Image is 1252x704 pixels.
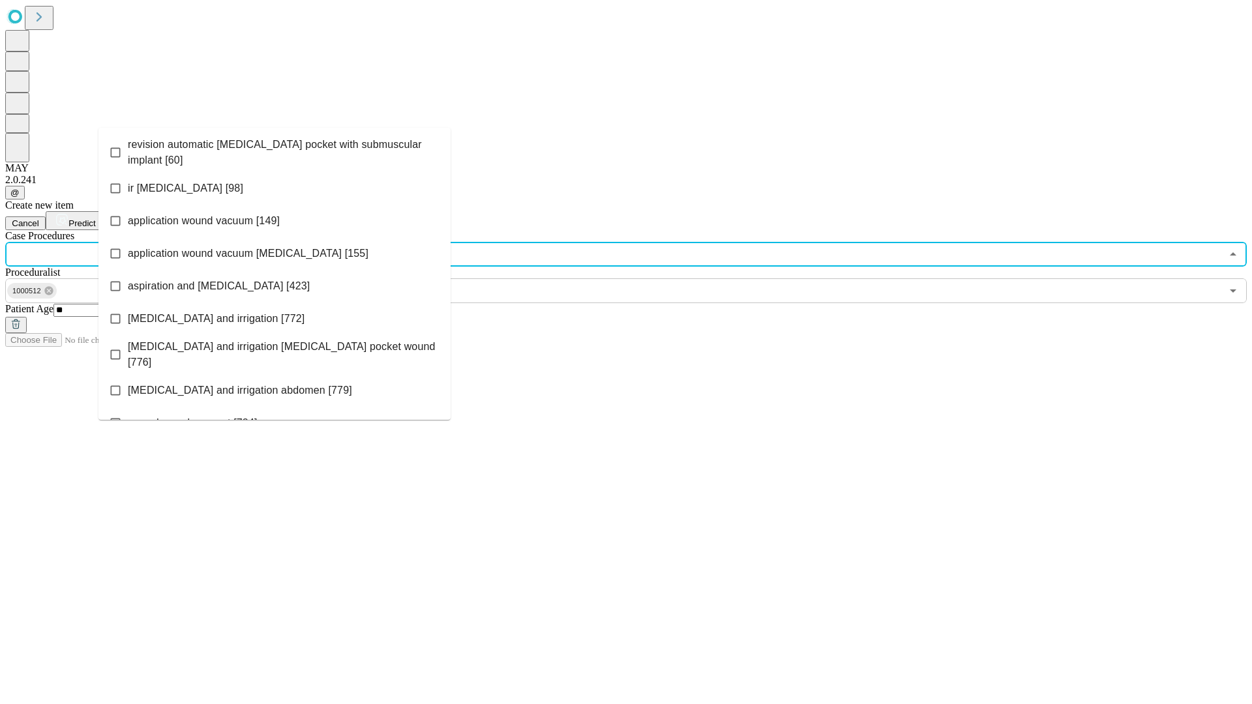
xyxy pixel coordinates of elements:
[68,218,95,228] span: Predict
[12,218,39,228] span: Cancel
[5,162,1247,174] div: MAY
[128,137,440,168] span: revision automatic [MEDICAL_DATA] pocket with submuscular implant [60]
[7,283,57,299] div: 1000512
[128,181,243,196] span: ir [MEDICAL_DATA] [98]
[128,339,440,370] span: [MEDICAL_DATA] and irrigation [MEDICAL_DATA] pocket wound [776]
[7,284,46,299] span: 1000512
[128,415,258,431] span: wound vac placement [784]
[10,188,20,198] span: @
[128,311,305,327] span: [MEDICAL_DATA] and irrigation [772]
[128,246,368,261] span: application wound vacuum [MEDICAL_DATA] [155]
[5,230,74,241] span: Scheduled Procedure
[128,213,280,229] span: application wound vacuum [149]
[1224,245,1242,263] button: Close
[5,267,60,278] span: Proceduralist
[5,216,46,230] button: Cancel
[46,211,106,230] button: Predict
[5,186,25,199] button: @
[5,174,1247,186] div: 2.0.241
[5,303,53,314] span: Patient Age
[5,199,74,211] span: Create new item
[128,383,352,398] span: [MEDICAL_DATA] and irrigation abdomen [779]
[1224,282,1242,300] button: Open
[128,278,310,294] span: aspiration and [MEDICAL_DATA] [423]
